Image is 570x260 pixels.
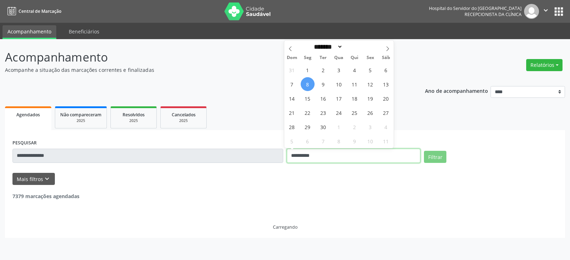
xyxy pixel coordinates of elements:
span: Setembro 16, 2025 [316,91,330,105]
span: Setembro 21, 2025 [285,106,299,120]
span: Setembro 2, 2025 [316,63,330,77]
span: Setembro 13, 2025 [379,77,393,91]
button: Relatórios [526,59,563,71]
div: 2025 [116,118,151,123]
p: Acompanhe a situação das marcações correntes e finalizadas [5,66,397,74]
img: img [524,4,539,19]
label: PESQUISAR [12,138,37,149]
span: Setembro 18, 2025 [348,91,362,105]
span: Sex [362,55,378,60]
span: Agosto 31, 2025 [285,63,299,77]
span: Ter [315,55,331,60]
span: Sáb [378,55,394,60]
span: Setembro 6, 2025 [379,63,393,77]
i: keyboard_arrow_down [43,175,51,183]
div: Hospital do Servidor do [GEOGRAPHIC_DATA] [429,5,522,11]
span: Central de Marcação [19,8,61,14]
span: Setembro 10, 2025 [332,77,346,91]
p: Ano de acompanhamento [425,86,488,95]
span: Setembro 24, 2025 [332,106,346,120]
span: Setembro 25, 2025 [348,106,362,120]
button: Mais filtroskeyboard_arrow_down [12,173,55,185]
a: Beneficiários [64,25,104,38]
span: Setembro 7, 2025 [285,77,299,91]
span: Outubro 11, 2025 [379,134,393,148]
span: Setembro 26, 2025 [363,106,377,120]
span: Setembro 8, 2025 [301,77,315,91]
span: Setembro 29, 2025 [301,120,315,134]
strong: 7379 marcações agendadas [12,193,79,200]
span: Resolvidos [123,112,145,118]
span: Setembro 14, 2025 [285,91,299,105]
div: Carregando [273,224,297,230]
span: Setembro 15, 2025 [301,91,315,105]
select: Month [312,43,343,51]
span: Setembro 9, 2025 [316,77,330,91]
div: 2025 [166,118,201,123]
span: Setembro 11, 2025 [348,77,362,91]
span: Outubro 7, 2025 [316,134,330,148]
span: Setembro 27, 2025 [379,106,393,120]
span: Outubro 9, 2025 [348,134,362,148]
span: Outubro 2, 2025 [348,120,362,134]
span: Setembro 19, 2025 [363,91,377,105]
a: Acompanhamento [2,25,56,39]
span: Setembro 17, 2025 [332,91,346,105]
span: Setembro 28, 2025 [285,120,299,134]
span: Qui [347,55,362,60]
span: Outubro 6, 2025 [301,134,315,148]
span: Setembro 20, 2025 [379,91,393,105]
div: 2025 [60,118,102,123]
span: Setembro 12, 2025 [363,77,377,91]
span: Outubro 4, 2025 [379,120,393,134]
span: Não compareceram [60,112,102,118]
span: Outubro 5, 2025 [285,134,299,148]
span: Outubro 3, 2025 [363,120,377,134]
span: Dom [284,55,300,60]
span: Outubro 8, 2025 [332,134,346,148]
span: Recepcionista da clínica [465,11,522,17]
span: Setembro 5, 2025 [363,63,377,77]
button:  [539,4,553,19]
span: Setembro 3, 2025 [332,63,346,77]
a: Central de Marcação [5,5,61,17]
span: Seg [300,55,315,60]
span: Qua [331,55,347,60]
span: Outubro 1, 2025 [332,120,346,134]
button: apps [553,5,565,18]
span: Setembro 22, 2025 [301,106,315,120]
span: Outubro 10, 2025 [363,134,377,148]
input: Year [343,43,366,51]
p: Acompanhamento [5,48,397,66]
span: Setembro 23, 2025 [316,106,330,120]
span: Setembro 4, 2025 [348,63,362,77]
i:  [542,6,550,14]
span: Setembro 1, 2025 [301,63,315,77]
span: Setembro 30, 2025 [316,120,330,134]
button: Filtrar [424,151,446,163]
span: Cancelados [172,112,196,118]
span: Agendados [16,112,40,118]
